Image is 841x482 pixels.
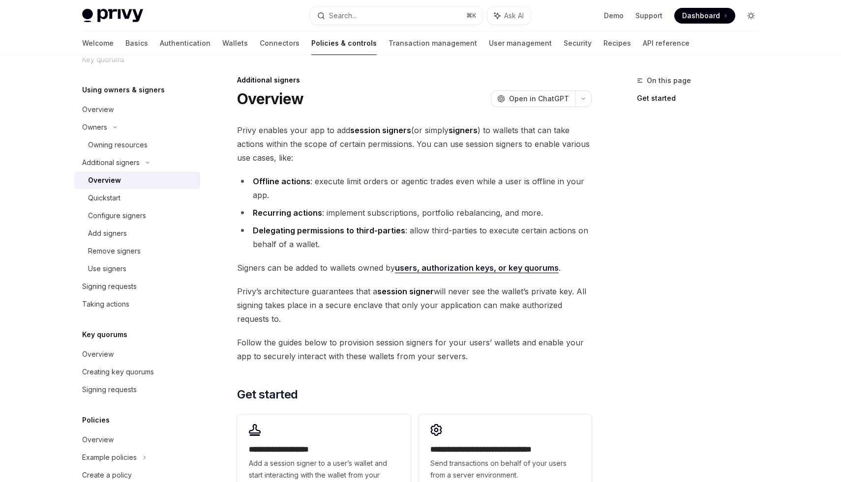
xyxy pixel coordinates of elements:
[604,11,624,21] a: Demo
[82,348,114,360] div: Overview
[82,452,137,463] div: Example policies
[310,7,482,25] button: Search...⌘K
[82,329,127,340] h5: Key quorums
[237,206,592,220] li: : implement subscriptions, portfolio rebalancing, and more.
[674,8,735,24] a: Dashboard
[82,434,114,446] div: Overview
[74,207,200,225] a: Configure signers
[466,12,477,20] span: ⌘ K
[489,31,552,55] a: User management
[82,298,129,310] div: Taking actions
[88,245,141,257] div: Remove signers
[82,9,143,23] img: light logo
[389,31,477,55] a: Transaction management
[88,139,148,151] div: Owning resources
[82,84,165,96] h5: Using owners & signers
[682,11,720,21] span: Dashboard
[449,125,478,135] strong: signers
[74,136,200,154] a: Owning resources
[237,224,592,251] li: : allow third-parties to execute certain actions on behalf of a wallet.
[637,90,767,106] a: Get started
[82,121,107,133] div: Owners
[237,336,592,363] span: Follow the guides below to provision session signers for your users’ wallets and enable your app ...
[88,210,146,222] div: Configure signers
[603,31,631,55] a: Recipes
[253,208,322,218] strong: Recurring actions
[395,263,559,273] a: users, authorization keys, or key quorums
[74,171,200,189] a: Overview
[82,281,137,292] div: Signing requests
[253,176,310,186] strong: Offline actions
[74,225,200,242] a: Add signers
[88,227,127,239] div: Add signers
[82,104,114,115] div: Overview
[237,123,592,165] span: Privy enables your app to add (or simply ) to wallets that can take actions within the scope of c...
[311,31,377,55] a: Policies & controls
[74,260,200,278] a: Use signers
[74,431,200,449] a: Overview
[237,387,298,402] span: Get started
[74,242,200,260] a: Remove signers
[74,345,200,363] a: Overview
[237,261,592,275] span: Signers can be added to wallets owned by .
[643,31,690,55] a: API reference
[74,295,200,313] a: Taking actions
[82,366,154,378] div: Creating key quorums
[160,31,210,55] a: Authentication
[237,284,592,326] span: Privy’s architecture guarantees that a will never see the wallet’s private key. All signing takes...
[647,75,691,86] span: On this page
[74,189,200,207] a: Quickstart
[237,174,592,202] li: : execute limit orders or agentic trades even while a user is offline in your app.
[237,75,592,85] div: Additional signers
[222,31,248,55] a: Wallets
[350,125,411,135] strong: session signers
[237,90,303,108] h1: Overview
[82,384,137,396] div: Signing requests
[82,414,110,426] h5: Policies
[82,469,132,481] div: Create a policy
[487,7,531,25] button: Ask AI
[504,11,524,21] span: Ask AI
[74,363,200,381] a: Creating key quorums
[377,286,434,296] strong: session signer
[125,31,148,55] a: Basics
[260,31,300,55] a: Connectors
[74,278,200,295] a: Signing requests
[564,31,592,55] a: Security
[635,11,662,21] a: Support
[82,31,114,55] a: Welcome
[509,94,569,104] span: Open in ChatGPT
[74,381,200,398] a: Signing requests
[253,226,405,235] strong: Delegating permissions to third-parties
[743,8,759,24] button: Toggle dark mode
[491,90,575,107] button: Open in ChatGPT
[82,157,140,169] div: Additional signers
[329,10,357,22] div: Search...
[430,457,580,481] span: Send transactions on behalf of your users from a server environment.
[88,263,126,275] div: Use signers
[88,192,120,204] div: Quickstart
[74,101,200,118] a: Overview
[88,174,121,186] div: Overview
